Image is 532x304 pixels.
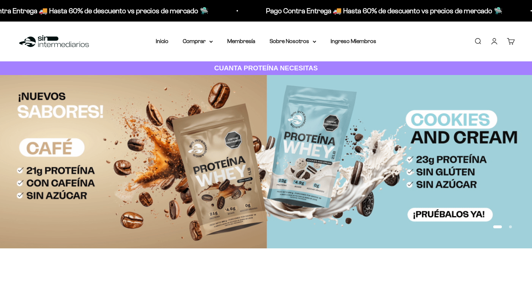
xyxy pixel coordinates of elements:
strong: CUANTA PROTEÍNA NECESITAS [214,64,318,72]
a: Ingreso Miembros [331,38,376,44]
summary: Sobre Nosotros [270,37,316,46]
summary: Comprar [183,37,213,46]
a: Membresía [227,38,255,44]
p: Pago Contra Entrega 🚚 Hasta 60% de descuento vs precios de mercado 🛸 [266,5,503,17]
a: Inicio [156,38,168,44]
